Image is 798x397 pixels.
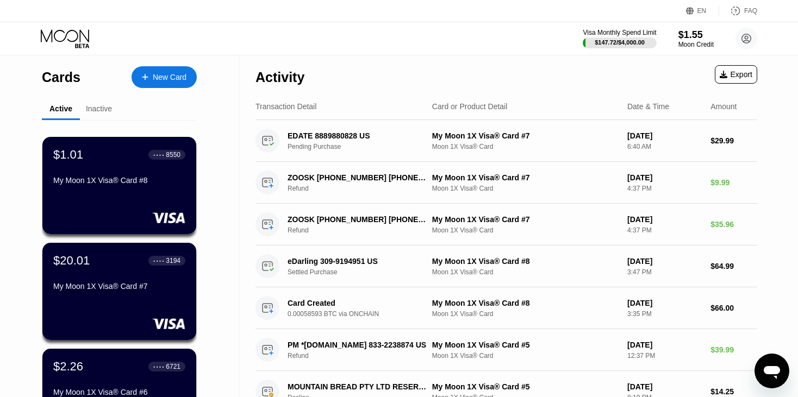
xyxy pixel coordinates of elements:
[255,162,757,204] div: ZOOSK [PHONE_NUMBER] [PHONE_NUMBER] USRefundMy Moon 1X Visa® Card #7Moon 1X Visa® Card[DATE]4:37 ...
[432,215,619,224] div: My Moon 1X Visa® Card #7
[627,215,702,224] div: [DATE]
[53,360,83,374] div: $2.26
[432,299,619,307] div: My Moon 1X Visa® Card #8
[755,354,789,388] iframe: Button to launch messaging window
[288,352,439,360] div: Refund
[53,176,185,185] div: My Moon 1X Visa® Card #8
[288,299,428,307] div: Card Created
[744,7,757,15] div: FAQ
[86,104,112,113] div: Inactive
[710,102,737,111] div: Amount
[255,102,316,111] div: Transaction Detail
[710,136,757,145] div: $29.99
[710,178,757,187] div: $9.99
[288,173,428,182] div: ZOOSK [PHONE_NUMBER] [PHONE_NUMBER] US
[432,102,508,111] div: Card or Product Detail
[583,29,656,48] div: Visa Monthly Spend Limit$147.72/$4,000.00
[42,70,80,85] div: Cards
[678,29,714,41] div: $1.55
[710,345,757,354] div: $39.99
[627,185,702,192] div: 4:37 PM
[710,220,757,229] div: $35.96
[710,387,757,396] div: $14.25
[595,39,645,46] div: $147.72 / $4,000.00
[432,226,619,234] div: Moon 1X Visa® Card
[432,268,619,276] div: Moon 1X Visa® Card
[627,299,702,307] div: [DATE]
[166,151,180,159] div: 8550
[255,70,304,85] div: Activity
[627,131,702,140] div: [DATE]
[166,363,180,370] div: 6721
[166,257,180,264] div: 3194
[255,120,757,162] div: EDATE 8889880828 USPending PurchaseMy Moon 1X Visa® Card #7Moon 1X Visa® Card[DATE]6:40 AM$29.99
[432,341,619,349] div: My Moon 1X Visa® Card #5
[720,70,752,79] div: Export
[153,365,164,368] div: ● ● ● ●
[627,268,702,276] div: 3:47 PM
[627,310,702,318] div: 3:35 PM
[432,382,619,391] div: My Moon 1X Visa® Card #5
[53,254,90,268] div: $20.01
[432,131,619,140] div: My Moon 1X Visa® Card #7
[432,173,619,182] div: My Moon 1X Visa® Card #7
[53,282,185,291] div: My Moon 1X Visa® Card #7
[288,382,428,391] div: MOUNTAIN BREAD PTY LTD RESERVOIR AU
[288,185,439,192] div: Refund
[53,388,185,396] div: My Moon 1X Visa® Card #6
[153,73,186,82] div: New Card
[715,65,757,84] div: Export
[288,131,428,140] div: EDATE 8889880828 US
[432,185,619,192] div: Moon 1X Visa® Card
[255,204,757,245] div: ZOOSK [PHONE_NUMBER] [PHONE_NUMBER] USRefundMy Moon 1X Visa® Card #7Moon 1X Visa® Card[DATE]4:37 ...
[627,341,702,349] div: [DATE]
[697,7,707,15] div: EN
[627,382,702,391] div: [DATE]
[686,5,719,16] div: EN
[710,304,757,312] div: $66.00
[710,262,757,270] div: $64.99
[53,148,83,162] div: $1.01
[288,226,439,234] div: Refund
[678,41,714,48] div: Moon Credit
[432,257,619,266] div: My Moon 1X Visa® Card #8
[255,287,757,329] div: Card Created0.00058593 BTC via ONCHAINMy Moon 1X Visa® Card #8Moon 1X Visa® Card[DATE]3:35 PM$66.00
[627,257,702,266] div: [DATE]
[288,143,439,150] div: Pending Purchase
[49,104,72,113] div: Active
[132,66,197,88] div: New Card
[42,243,196,340] div: $20.01● ● ● ●3194My Moon 1X Visa® Card #7
[627,226,702,234] div: 4:37 PM
[153,153,164,156] div: ● ● ● ●
[288,310,439,318] div: 0.00058593 BTC via ONCHAIN
[42,137,196,234] div: $1.01● ● ● ●8550My Moon 1X Visa® Card #8
[288,268,439,276] div: Settled Purchase
[627,352,702,360] div: 12:37 PM
[288,215,428,224] div: ZOOSK [PHONE_NUMBER] [PHONE_NUMBER] US
[255,329,757,371] div: PM *[DOMAIN_NAME] 833-2238874 USRefundMy Moon 1X Visa® Card #5Moon 1X Visa® Card[DATE]12:37 PM$39.99
[627,143,702,150] div: 6:40 AM
[153,259,164,262] div: ● ● ● ●
[432,143,619,150] div: Moon 1X Visa® Card
[255,245,757,287] div: eDarling 309-9194951 USSettled PurchaseMy Moon 1X Visa® Card #8Moon 1X Visa® Card[DATE]3:47 PM$64.99
[627,173,702,182] div: [DATE]
[288,257,428,266] div: eDarling 309-9194951 US
[583,29,656,36] div: Visa Monthly Spend Limit
[678,29,714,48] div: $1.55Moon Credit
[627,102,669,111] div: Date & Time
[719,5,757,16] div: FAQ
[288,341,428,349] div: PM *[DOMAIN_NAME] 833-2238874 US
[432,310,619,318] div: Moon 1X Visa® Card
[432,352,619,360] div: Moon 1X Visa® Card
